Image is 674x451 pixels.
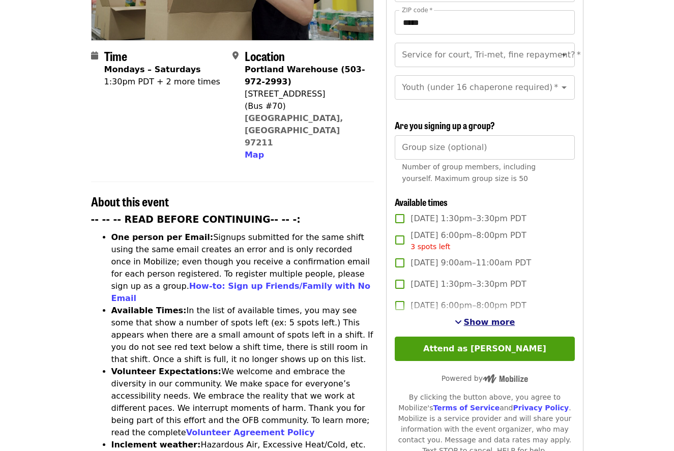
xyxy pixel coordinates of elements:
span: [DATE] 6:00pm–8:00pm PDT [411,299,526,312]
a: Privacy Policy [513,404,569,412]
input: ZIP code [395,10,574,35]
span: Location [245,47,285,65]
button: Open [557,48,571,62]
strong: One person per Email: [111,232,214,242]
i: calendar icon [91,51,98,61]
strong: -- -- -- READ BEFORE CONTINUING-- -- -: [91,214,301,225]
label: ZIP code [402,7,432,13]
span: Are you signing up a group? [395,118,495,132]
img: Powered by Mobilize [483,374,528,383]
i: map-marker-alt icon [232,51,239,61]
span: Map [245,150,264,160]
strong: Portland Warehouse (503-972-2993) [245,65,365,86]
span: About this event [91,192,169,210]
span: 3 spots left [411,243,450,251]
div: (Bus #70) [245,100,366,112]
span: [DATE] 9:00am–11:00am PDT [411,257,531,269]
strong: Inclement weather: [111,440,201,449]
li: In the list of available times, you may see some that show a number of spots left (ex: 5 spots le... [111,305,374,366]
span: [DATE] 1:30pm–3:30pm PDT [411,278,526,290]
strong: Mondays – Saturdays [104,65,201,74]
a: How-to: Sign up Friends/Family with No Email [111,281,371,303]
span: [DATE] 1:30pm–3:30pm PDT [411,213,526,225]
div: [STREET_ADDRESS] [245,88,366,100]
span: Available times [395,195,448,208]
a: Volunteer Agreement Policy [186,428,315,437]
input: [object Object] [395,135,574,160]
a: Terms of Service [433,404,500,412]
span: [DATE] 6:00pm–8:00pm PDT [411,229,526,252]
span: Show more [464,317,515,327]
li: Signups submitted for the same shift using the same email creates an error and is only recorded o... [111,231,374,305]
strong: Volunteer Expectations: [111,367,222,376]
div: 1:30pm PDT + 2 more times [104,76,220,88]
button: Open [557,80,571,95]
button: Map [245,149,264,161]
button: Attend as [PERSON_NAME] [395,337,574,361]
strong: Available Times: [111,306,187,315]
span: Time [104,47,127,65]
button: See more timeslots [455,316,515,328]
span: Number of group members, including yourself. Maximum group size is 50 [402,163,536,183]
li: We welcome and embrace the diversity in our community. We make space for everyone’s accessibility... [111,366,374,439]
a: [GEOGRAPHIC_DATA], [GEOGRAPHIC_DATA] 97211 [245,113,343,147]
span: Powered by [442,374,528,382]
